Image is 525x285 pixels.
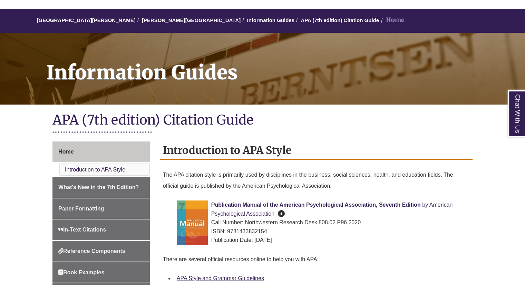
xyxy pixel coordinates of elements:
a: Reference Components [52,241,150,262]
span: In-Text Citations [58,227,106,233]
span: What's New in the 7th Edition? [58,184,139,190]
div: Publication Date: [DATE] [177,236,467,245]
h1: Information Guides [39,33,525,96]
a: Publication Manual of the American Psychological Association, Seventh Edition by American Psychol... [211,202,453,217]
h2: Introduction to APA Style [160,141,473,160]
p: The APA citation style is primarily used by disciplines in the business, social sciences, health,... [163,167,470,194]
span: Home [58,149,74,155]
a: What's New in the 7th Edition? [52,177,150,198]
span: American Psychological Association [211,202,453,217]
a: Home [52,141,150,162]
span: by [422,202,428,208]
a: APA Style and Grammar Guidelines [177,275,264,281]
span: Book Examples [58,269,104,275]
h1: APA (7th edition) Citation Guide [52,111,473,130]
a: Book Examples [52,262,150,283]
a: [PERSON_NAME][GEOGRAPHIC_DATA] [142,17,241,23]
a: Paper Formatting [52,198,150,219]
a: Introduction to APA Style [65,167,125,173]
span: Reference Components [58,248,125,254]
span: Paper Formatting [58,206,104,212]
span: Publication Manual of the American Psychological Association, Seventh Edition [211,202,421,208]
p: There are several official resources online to help you with APA: [163,251,470,268]
a: APA (7th edition) Citation Guide [301,17,379,23]
div: Call Number: Northwestern Research Desk 808.02 P96 2020 [177,218,467,227]
li: Home [379,15,405,25]
a: [GEOGRAPHIC_DATA][PERSON_NAME] [37,17,135,23]
div: ISBN: 9781433832154 [177,227,467,236]
a: In-Text Citations [52,219,150,240]
a: Information Guides [247,17,294,23]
